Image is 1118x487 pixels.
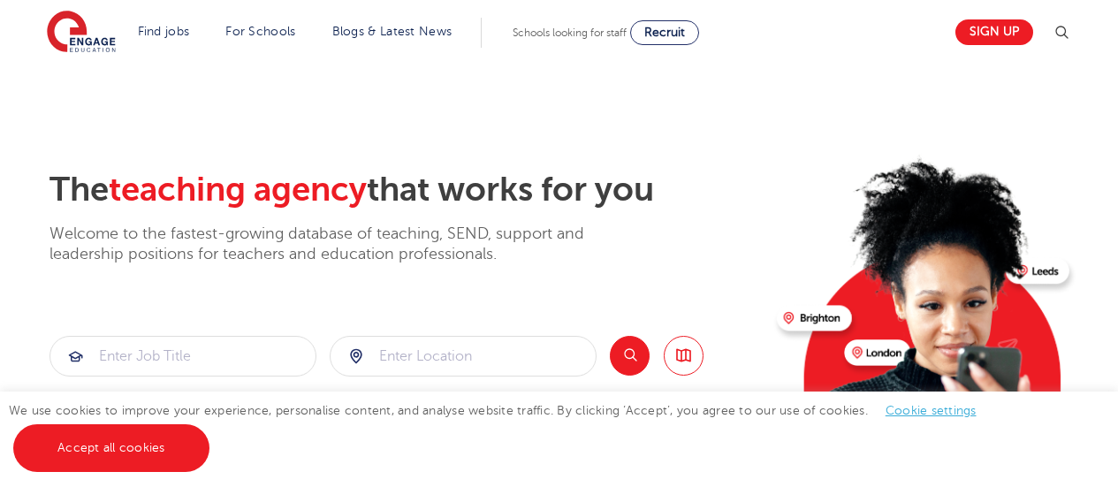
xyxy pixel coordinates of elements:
p: Welcome to the fastest-growing database of teaching, SEND, support and leadership positions for t... [49,224,633,265]
input: Submit [50,337,316,376]
a: For Schools [225,25,295,38]
a: Sign up [955,19,1033,45]
a: Accept all cookies [13,424,209,472]
span: Recruit [644,26,685,39]
img: Engage Education [47,11,116,55]
h2: The that works for you [49,170,763,210]
span: We use cookies to improve your experience, personalise content, and analyse website traffic. By c... [9,404,994,454]
a: Blogs & Latest News [332,25,453,38]
input: Submit [331,337,596,376]
div: Submit [330,336,597,377]
a: Cookie settings [886,404,977,417]
a: Recruit [630,20,699,45]
span: teaching agency [109,171,367,209]
span: Schools looking for staff [513,27,627,39]
div: Submit [49,336,316,377]
a: Find jobs [138,25,190,38]
button: Search [610,336,650,376]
